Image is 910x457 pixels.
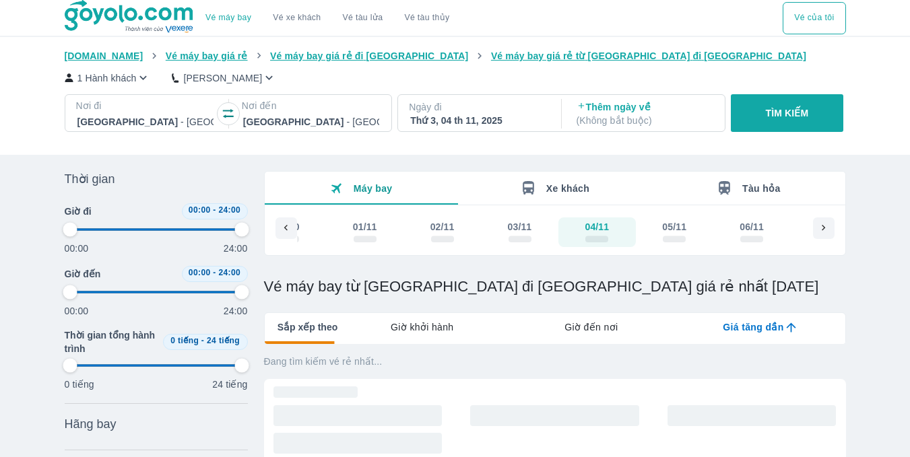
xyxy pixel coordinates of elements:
[76,99,215,112] p: Nơi đi
[65,267,101,281] span: Giờ đến
[783,2,845,34] button: Vé của tôi
[731,94,843,132] button: TÌM KIẾM
[430,220,455,234] div: 02/11
[564,320,618,334] span: Giờ đến nơi
[65,50,143,61] span: [DOMAIN_NAME]
[491,50,806,61] span: Vé máy bay giá rẻ từ [GEOGRAPHIC_DATA] đi [GEOGRAPHIC_DATA]
[275,220,300,234] div: 31/10
[65,328,158,355] span: Thời gian tổng hành trình
[353,220,377,234] div: 01/11
[212,378,247,391] p: 24 tiếng
[65,71,151,85] button: 1 Hành khách
[766,106,809,120] p: TÌM KIẾM
[577,114,713,127] p: ( Không bắt buộc )
[391,320,453,334] span: Giờ khởi hành
[224,242,248,255] p: 24:00
[740,220,764,234] div: 06/11
[65,416,117,432] span: Hãng bay
[189,205,211,215] span: 00:00
[742,183,781,194] span: Tàu hỏa
[278,320,338,334] span: Sắp xếp theo
[65,171,115,187] span: Thời gian
[213,268,216,277] span: -
[189,268,211,277] span: 00:00
[273,13,321,23] a: Vé xe khách
[218,205,240,215] span: 24:00
[224,304,248,318] p: 24:00
[205,13,251,23] a: Vé máy bay
[201,336,204,345] span: -
[783,2,845,34] div: choose transportation mode
[170,336,199,345] span: 0 tiếng
[65,205,92,218] span: Giờ đi
[337,313,845,341] div: lab API tabs example
[332,2,394,34] a: Vé tàu lửa
[508,220,532,234] div: 03/11
[207,336,240,345] span: 24 tiếng
[195,2,460,34] div: choose transportation mode
[585,220,609,234] div: 04/11
[270,50,468,61] span: Vé máy bay giá rẻ đi [GEOGRAPHIC_DATA]
[65,378,94,391] p: 0 tiếng
[213,205,216,215] span: -
[393,2,460,34] button: Vé tàu thủy
[77,71,137,85] p: 1 Hành khách
[723,320,783,334] span: Giá tăng dần
[264,355,846,368] p: Đang tìm kiếm vé rẻ nhất...
[65,304,89,318] p: 00:00
[65,49,846,63] nav: breadcrumb
[172,71,276,85] button: [PERSON_NAME]
[546,183,589,194] span: Xe khách
[242,99,381,112] p: Nơi đến
[166,50,248,61] span: Vé máy bay giá rẻ
[264,277,846,296] h1: Vé máy bay từ [GEOGRAPHIC_DATA] đi [GEOGRAPHIC_DATA] giá rẻ nhất [DATE]
[662,220,686,234] div: 05/11
[65,242,89,255] p: 00:00
[218,268,240,277] span: 24:00
[409,100,548,114] p: Ngày đi
[354,183,393,194] span: Máy bay
[577,100,713,127] p: Thêm ngày về
[183,71,262,85] p: [PERSON_NAME]
[410,114,546,127] div: Thứ 3, 04 th 11, 2025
